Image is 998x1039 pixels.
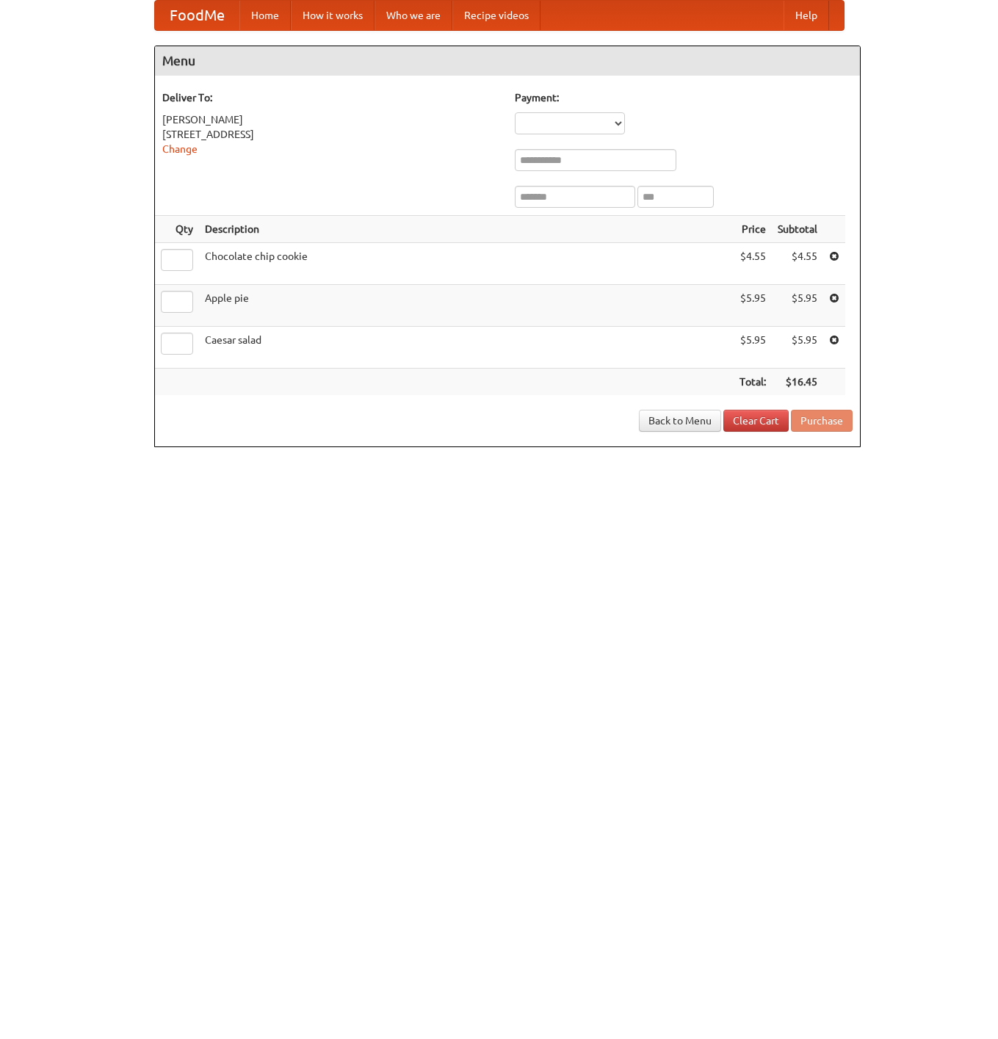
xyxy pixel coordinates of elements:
[515,90,853,105] h5: Payment:
[155,216,199,243] th: Qty
[734,327,772,369] td: $5.95
[772,216,823,243] th: Subtotal
[162,143,198,155] a: Change
[199,327,734,369] td: Caesar salad
[784,1,829,30] a: Help
[162,127,500,142] div: [STREET_ADDRESS]
[162,90,500,105] h5: Deliver To:
[772,369,823,396] th: $16.45
[239,1,291,30] a: Home
[791,410,853,432] button: Purchase
[772,243,823,285] td: $4.55
[199,216,734,243] th: Description
[639,410,721,432] a: Back to Menu
[199,285,734,327] td: Apple pie
[772,285,823,327] td: $5.95
[723,410,789,432] a: Clear Cart
[452,1,540,30] a: Recipe videos
[291,1,375,30] a: How it works
[772,327,823,369] td: $5.95
[734,285,772,327] td: $5.95
[734,369,772,396] th: Total:
[155,1,239,30] a: FoodMe
[734,243,772,285] td: $4.55
[375,1,452,30] a: Who we are
[162,112,500,127] div: [PERSON_NAME]
[734,216,772,243] th: Price
[155,46,860,76] h4: Menu
[199,243,734,285] td: Chocolate chip cookie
